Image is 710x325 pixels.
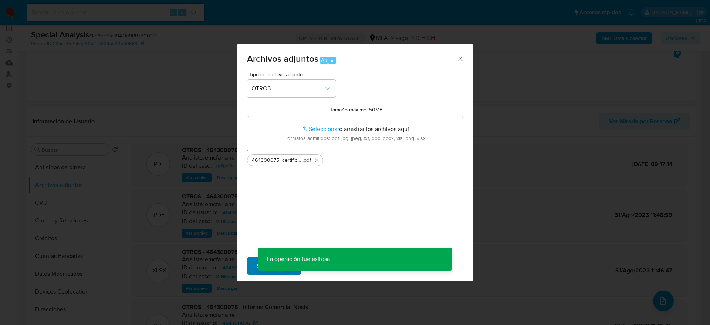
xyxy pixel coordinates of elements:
[247,151,463,166] ul: Archivos seleccionados
[457,55,463,62] button: Cerrar
[251,85,324,92] span: OTROS
[331,57,333,64] span: a
[247,257,301,275] button: Subir archivo
[257,258,292,274] span: Subir archivo
[302,157,311,164] span: .pdf
[247,80,336,97] button: OTROS
[314,258,338,274] span: Cancelar
[247,52,318,65] span: Archivos adjuntos
[321,57,327,64] span: Alt
[249,72,338,77] span: Tipo de archivo adjunto
[258,248,339,271] p: La operación fue exitosa
[330,106,383,113] label: Tamaño máximo: 50MB
[312,156,321,165] button: Eliminar 464300075_certificacion de ingresos.pdf
[252,157,302,164] span: 464300075_certificacion de ingresos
